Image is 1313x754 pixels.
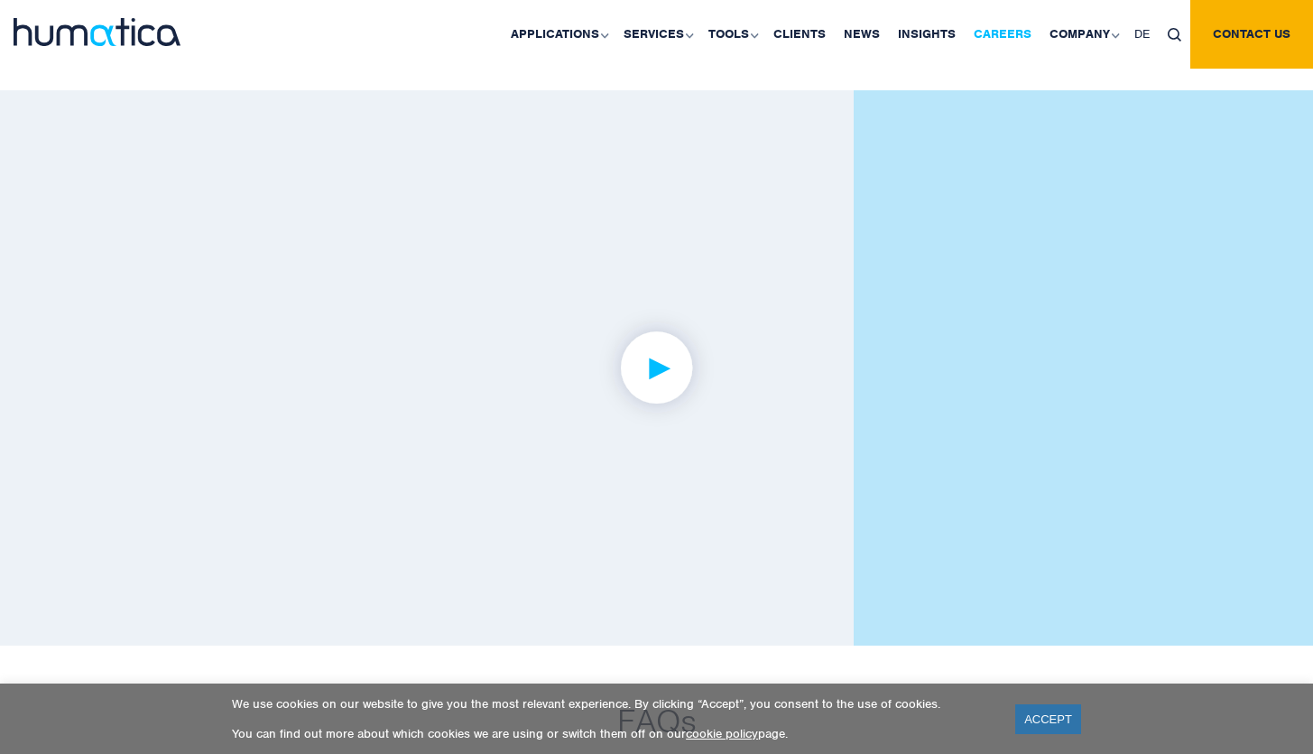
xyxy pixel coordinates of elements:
[232,726,993,741] p: You can find out more about which cookies we are using or switch them off on our page.
[587,298,726,438] img: play
[232,696,993,712] p: We use cookies on our website to give you the most relevant experience. By clicking “Accept”, you...
[1134,26,1150,42] span: DE
[1015,704,1081,734] a: ACCEPT
[14,18,180,46] img: logo
[686,726,758,741] a: cookie policy
[1168,28,1181,42] img: search_icon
